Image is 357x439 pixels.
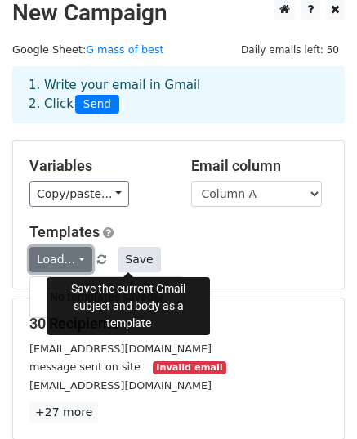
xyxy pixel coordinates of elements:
a: Templates [29,223,100,240]
small: message sent on site [29,361,141,373]
a: Daily emails left: 50 [235,43,345,56]
a: Load... [29,247,92,272]
a: Copy/paste... [29,181,129,207]
div: Save the current Gmail subject and body as a template [47,277,210,335]
small: [EMAIL_ADDRESS][DOMAIN_NAME] [29,343,212,355]
a: G mass of best [86,43,163,56]
small: [EMAIL_ADDRESS][DOMAIN_NAME] [29,379,212,392]
span: Send [75,95,119,114]
span: Daily emails left: 50 [235,41,345,59]
h5: Variables [29,157,167,175]
h6: No templates saved [30,284,183,311]
small: Invalid email [153,361,226,375]
a: +27 more [29,402,98,423]
h5: Email column [191,157,328,175]
iframe: Chat Widget [275,361,357,439]
div: 1. Write your email in Gmail 2. Click [16,76,341,114]
small: Google Sheet: [12,43,164,56]
button: Save [118,247,160,272]
h5: 30 Recipients [29,315,328,333]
